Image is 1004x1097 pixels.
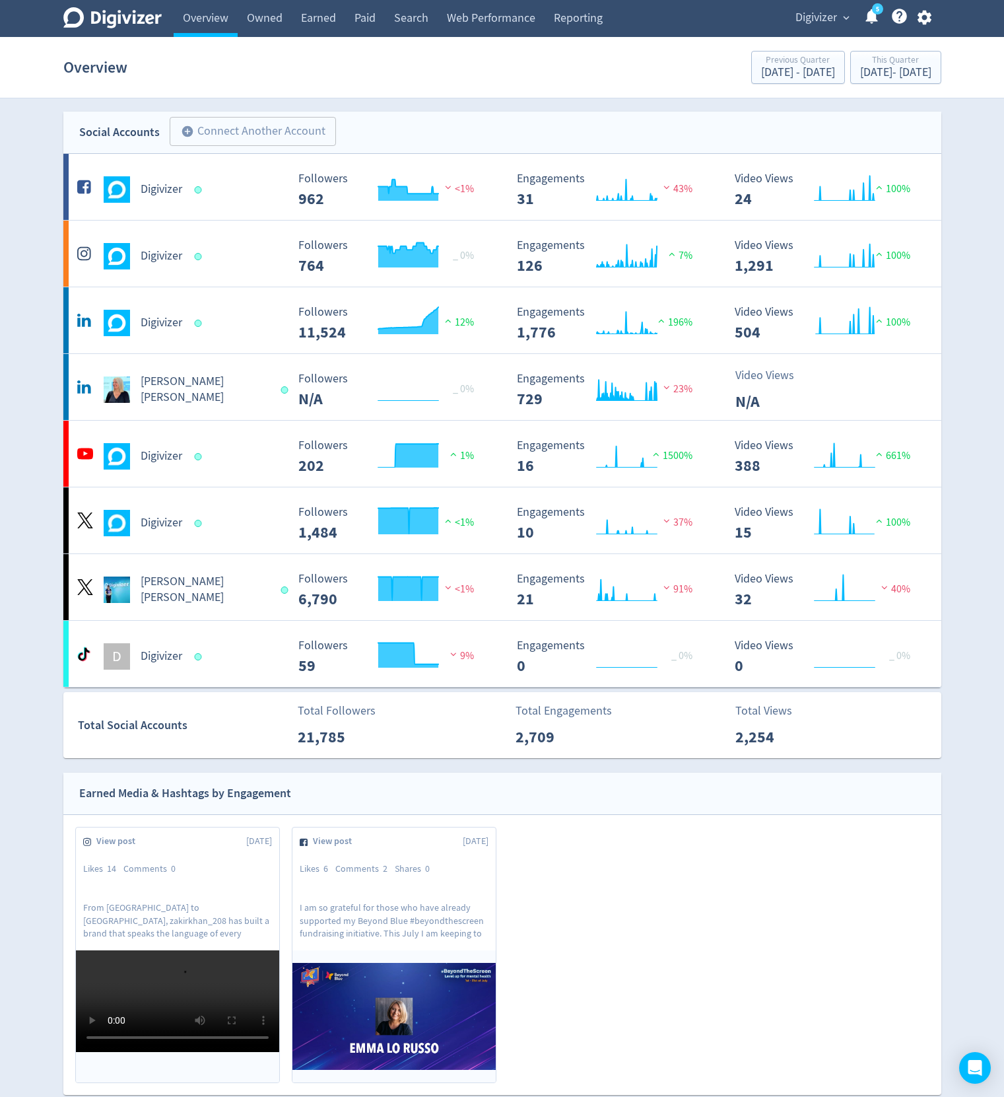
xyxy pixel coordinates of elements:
h5: [PERSON_NAME] [PERSON_NAME] [141,374,269,406]
h1: Overview [63,46,127,88]
svg: Followers 1,484 [292,506,490,541]
text: 5 [875,5,879,14]
a: Digivizer undefinedDigivizer Followers 764 Followers 764 _ 0% Engagements 126 Engagements 126 7% ... [63,221,941,287]
img: Digivizer undefined [104,510,130,536]
img: negative-performance.svg [878,583,891,592]
span: 9% [447,649,474,662]
span: 100% [873,516,910,529]
h5: Digivizer [141,649,182,664]
div: Previous Quarter [761,55,835,67]
h5: Digivizer [141,448,182,464]
span: View post [313,835,359,848]
span: _ 0% [453,249,474,262]
a: DDigivizer Followers 59 Followers 59 9% Engagements 0 Engagements 0 _ 0% Video Views 0 Video View... [63,621,941,687]
svg: Engagements 21 [510,573,708,608]
span: 37% [660,516,692,529]
img: negative-performance.svg [447,649,460,659]
button: This Quarter[DATE]- [DATE] [850,51,941,84]
span: [DATE] [246,835,272,848]
span: 196% [655,316,692,329]
img: positive-performance.svg [873,182,886,192]
span: View post [96,835,143,848]
div: D [104,643,130,670]
img: negative-performance.svg [660,182,673,192]
img: Emma Lo Russo undefined [104,577,130,603]
p: Video Views [735,367,811,384]
span: 100% [873,249,910,262]
svg: Video Views 24 [728,172,926,207]
div: Open Intercom Messenger [959,1052,991,1084]
span: <1% [442,516,474,529]
span: Data last synced: 26 Sep 2025, 6:01am (AEST) [194,653,205,660]
span: 100% [873,316,910,329]
div: Earned Media & Hashtags by Engagement [79,784,291,803]
p: Total Engagements [516,702,612,720]
div: Total Social Accounts [78,716,288,735]
img: Digivizer undefined [104,243,130,269]
span: Data last synced: 25 Sep 2025, 7:01pm (AEST) [194,320,205,327]
svg: Video Views 32 [728,573,926,608]
span: Data last synced: 26 Sep 2025, 6:01am (AEST) [194,186,205,194]
p: 21,785 [298,725,374,749]
img: positive-performance.svg [447,449,460,459]
svg: Engagements 31 [510,172,708,207]
svg: Video Views 504 [728,306,926,341]
svg: Followers 0 [292,372,490,407]
a: Digivizer undefinedDigivizer Followers 962 Followers 962 <1% Engagements 31 Engagements 31 43% Vi... [63,154,941,220]
span: <1% [442,583,474,596]
img: positive-performance.svg [873,249,886,259]
span: Data last synced: 25 Sep 2025, 7:01pm (AEST) [281,386,292,394]
button: Digivizer [791,7,853,28]
div: Shares [395,863,437,876]
img: negative-performance.svg [660,583,673,592]
h5: Digivizer [141,182,182,197]
svg: Engagements 1,776 [510,306,708,341]
img: Digivizer undefined [104,310,130,336]
div: This Quarter [860,55,931,67]
p: Total Followers [298,702,376,720]
svg: Video Views 15 [728,506,926,541]
img: negative-performance.svg [660,382,673,392]
span: <1% [442,182,474,195]
span: Data last synced: 26 Sep 2025, 6:01am (AEST) [194,253,205,260]
span: 1% [447,449,474,462]
h5: Digivizer [141,248,182,264]
a: Digivizer undefinedDigivizer Followers 11,524 Followers 11,524 12% Engagements 1,776 Engagements ... [63,287,941,353]
span: Data last synced: 26 Sep 2025, 12:02am (AEST) [194,453,205,460]
span: Digivizer [795,7,837,28]
a: Connect Another Account [160,119,336,146]
span: 1500% [650,449,692,462]
div: Comments [335,863,395,876]
img: positive-performance.svg [650,449,663,459]
a: Digivizer undefinedDigivizer Followers 202 Followers 202 1% Engagements 16 Engagements 16 1500% V... [63,421,941,487]
span: 14 [107,863,116,874]
a: Emma Lo Russo undefined[PERSON_NAME] [PERSON_NAME] Followers 0 _ 0% Followers N/A Engagements 729... [63,354,941,420]
span: [DATE] [463,835,488,848]
svg: Followers 6,790 [292,573,490,608]
svg: Followers 59 [292,639,490,674]
img: negative-performance.svg [442,583,455,592]
img: positive-performance.svg [873,516,886,526]
p: 2,254 [735,725,811,749]
div: Comments [123,863,183,876]
img: negative-performance.svg [660,516,673,526]
h5: Digivizer [141,315,182,331]
button: Previous Quarter[DATE] - [DATE] [751,51,845,84]
span: 6 [323,863,328,874]
svg: Followers 962 [292,172,490,207]
p: 2,709 [516,725,591,749]
div: Likes [83,863,123,876]
span: _ 0% [671,649,692,662]
h5: [PERSON_NAME] [PERSON_NAME] [141,574,269,606]
span: 12% [442,316,474,329]
img: Digivizer undefined [104,176,130,203]
span: 0 [425,863,430,874]
img: positive-performance.svg [655,316,668,326]
img: positive-performance.svg [873,316,886,326]
p: From [GEOGRAPHIC_DATA] to [GEOGRAPHIC_DATA], zakirkhan_208 has built a brand that speaks the lang... [83,902,272,938]
div: [DATE] - [DATE] [860,67,931,79]
span: expand_more [840,12,852,24]
svg: Followers 202 [292,439,490,474]
span: 100% [873,182,910,195]
img: Emma Lo Russo undefined [104,376,130,403]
